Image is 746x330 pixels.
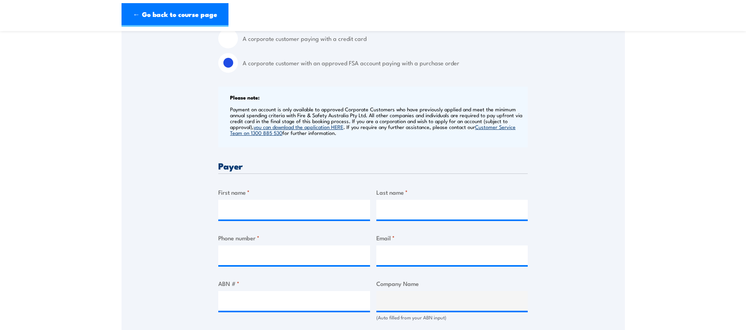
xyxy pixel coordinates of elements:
div: (Auto filled from your ABN input) [376,314,528,321]
a: Customer Service Team on 1300 885 530 [230,123,516,136]
label: Phone number [218,233,370,242]
b: Please note: [230,93,260,101]
label: A corporate customer with an approved FSA account paying with a purchase order [243,53,528,73]
label: A corporate customer paying with a credit card [243,29,528,48]
a: you can download the application HERE [254,123,343,130]
label: First name [218,188,370,197]
label: Company Name [376,279,528,288]
label: ABN # [218,279,370,288]
p: Payment on account is only available to approved Corporate Customers who have previously applied ... [230,106,526,136]
h3: Payer [218,161,528,170]
a: ← Go back to course page [122,3,228,27]
label: Last name [376,188,528,197]
label: Email [376,233,528,242]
